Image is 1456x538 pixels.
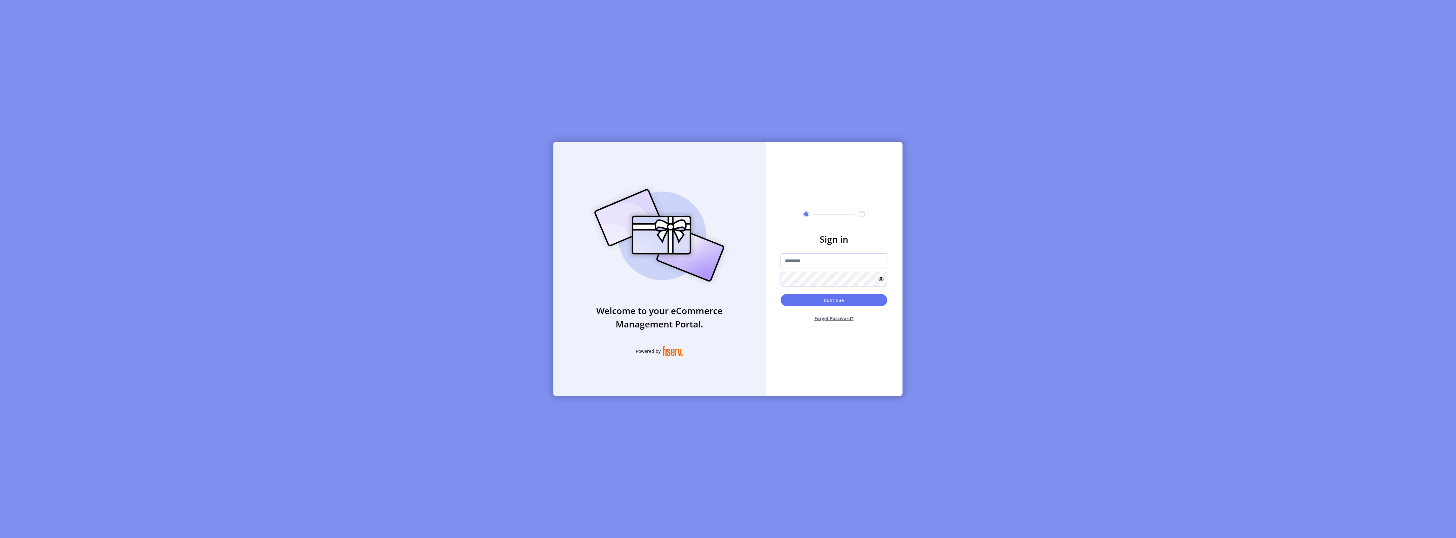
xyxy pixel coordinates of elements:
[585,182,734,289] img: card_Illustration.svg
[553,304,765,331] h3: Welcome to your eCommerce Management Portal.
[781,310,887,327] button: Forget Password?
[781,232,887,246] h3: Sign in
[781,294,887,306] button: Continue
[636,348,661,354] span: Powered by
